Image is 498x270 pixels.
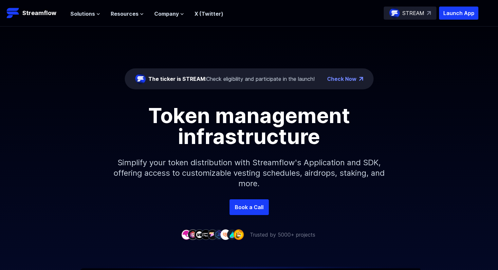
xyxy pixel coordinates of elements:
[188,229,198,240] img: company-2
[70,10,100,18] button: Solutions
[230,199,269,215] a: Book a Call
[207,229,218,240] img: company-5
[70,10,95,18] span: Solutions
[108,147,390,199] p: Simplify your token distribution with Streamflow's Application and SDK, offering access to custom...
[384,7,436,20] a: STREAM
[194,229,205,240] img: company-3
[201,229,211,240] img: company-4
[111,10,144,18] button: Resources
[220,229,231,240] img: company-7
[233,229,244,240] img: company-9
[427,11,431,15] img: top-right-arrow.svg
[402,9,424,17] p: STREAM
[214,229,224,240] img: company-6
[439,7,478,20] button: Launch App
[359,77,363,81] img: top-right-arrow.png
[7,7,20,20] img: Streamflow Logo
[111,10,138,18] span: Resources
[154,10,184,18] button: Company
[102,105,397,147] h1: Token management infrastructure
[148,75,315,83] div: Check eligibility and participate in the launch!
[181,229,192,240] img: company-1
[327,75,357,83] a: Check Now
[22,9,56,18] p: Streamflow
[148,76,206,82] span: The ticker is STREAM:
[135,74,146,84] img: streamflow-logo-circle.png
[194,10,223,17] a: X (Twitter)
[7,7,64,20] a: Streamflow
[227,229,237,240] img: company-8
[250,231,315,239] p: Trusted by 5000+ projects
[154,10,179,18] span: Company
[389,8,400,18] img: streamflow-logo-circle.png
